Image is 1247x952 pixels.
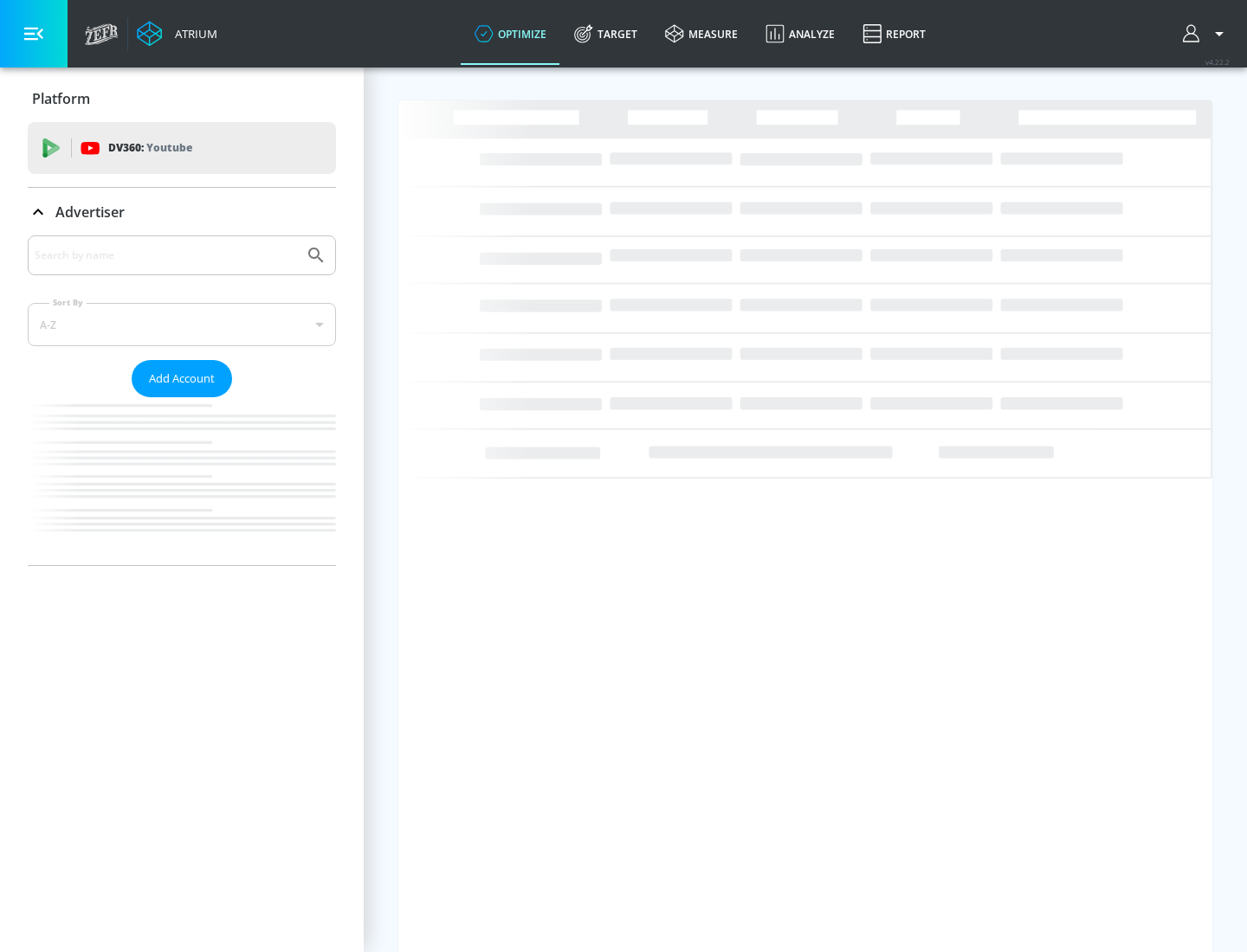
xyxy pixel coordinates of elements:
p: DV360: [108,138,192,158]
a: Analyze [752,3,849,65]
p: Youtube [146,138,192,157]
div: DV360: Youtube [28,122,336,174]
a: Report [849,3,940,65]
span: v 4.22.2 [1205,57,1230,67]
div: Advertiser [28,235,336,565]
a: optimize [461,3,560,65]
p: Advertiser [55,203,125,222]
div: A-Z [28,303,336,346]
a: Atrium [137,21,217,47]
a: measure [651,3,752,65]
nav: list of Advertiser [28,397,336,565]
a: Target [560,3,651,65]
div: Advertiser [28,188,336,236]
div: Atrium [168,26,217,42]
button: Add Account [132,360,232,397]
span: Add Account [149,369,215,389]
input: Search by name [35,244,297,267]
div: Platform [28,74,336,123]
label: Sort By [49,297,87,308]
p: Platform [32,89,90,108]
